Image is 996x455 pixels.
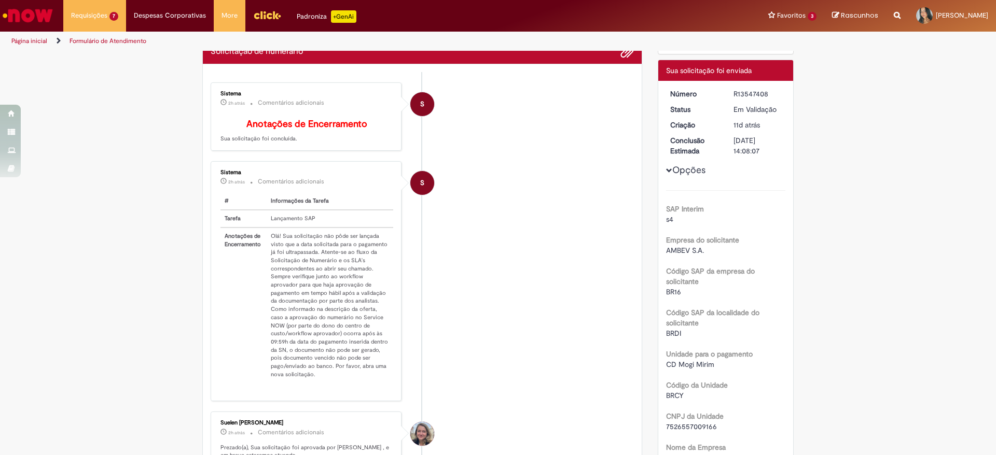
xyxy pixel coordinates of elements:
[1,5,54,26] img: ServiceNow
[666,66,752,75] span: Sua solicitação foi enviada
[220,420,393,426] div: Suelen [PERSON_NAME]
[410,92,434,116] div: System
[734,89,782,99] div: R13547408
[734,120,760,130] time: 18/09/2025 14:24:24
[734,120,760,130] span: 11d atrás
[410,171,434,195] div: System
[666,443,726,452] b: Nome da Empresa
[734,135,782,156] div: [DATE] 14:08:07
[220,169,393,176] div: Sistema
[662,89,726,99] dt: Número
[228,430,245,436] time: 29/09/2025 09:43:40
[666,215,673,224] span: s4
[258,428,324,437] small: Comentários adicionais
[220,227,267,383] th: Anotações de Encerramento
[666,246,704,255] span: AMBEV S.A.
[666,287,681,296] span: BR16
[228,179,245,185] span: 2h atrás
[777,10,806,21] span: Favoritos
[620,45,634,59] button: Adicionar anexos
[228,100,245,106] time: 29/09/2025 10:11:19
[666,204,704,214] b: SAP Interim
[71,10,107,21] span: Requisições
[331,10,356,23] p: +GenAi
[267,227,393,383] td: Olá! Sua solicitação não pôde ser lançada visto que a data solicitada para o pagamento já foi ult...
[220,193,267,210] th: #
[267,193,393,210] th: Informações da Tarefa
[662,135,726,156] dt: Conclusão Estimada
[246,118,367,130] b: Anotações de Encerramento
[666,266,755,286] b: Código SAP da empresa do solicitante
[666,360,714,369] span: CD Mogi Mirim
[666,308,759,328] b: Código SAP da localidade do solicitante
[220,119,393,143] p: Sua solicitação foi concluída.
[662,120,726,130] dt: Criação
[220,91,393,97] div: Sistema
[220,210,267,227] th: Tarefa
[258,98,324,107] small: Comentários adicionais
[666,235,739,245] b: Empresa do solicitante
[211,47,303,56] h2: Solicitação de numerário Histórico de tíquete
[70,37,146,45] a: Formulário de Atendimento
[258,177,324,186] small: Comentários adicionais
[297,10,356,23] div: Padroniza
[666,329,681,338] span: BRDI
[420,92,424,117] span: S
[134,10,206,21] span: Despesas Corporativas
[410,422,434,446] div: Suelen Nicolino Mazza
[228,100,245,106] span: 2h atrás
[808,12,817,21] span: 3
[8,32,656,51] ul: Trilhas de página
[228,430,245,436] span: 2h atrás
[253,7,281,23] img: click_logo_yellow_360x200.png
[109,12,118,21] span: 7
[662,104,726,115] dt: Status
[420,170,424,195] span: S
[832,11,878,21] a: Rascunhos
[936,11,988,20] span: [PERSON_NAME]
[666,349,753,359] b: Unidade para o pagamento
[734,104,782,115] div: Em Validação
[841,10,878,20] span: Rascunhos
[222,10,238,21] span: More
[267,210,393,227] td: Lançamento SAP
[666,422,717,431] span: 7526557009166
[11,37,47,45] a: Página inicial
[228,179,245,185] time: 29/09/2025 10:11:17
[734,120,782,130] div: 18/09/2025 14:24:24
[666,380,728,390] b: Código da Unidade
[666,391,684,400] span: BRCY
[666,411,724,421] b: CNPJ da Unidade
